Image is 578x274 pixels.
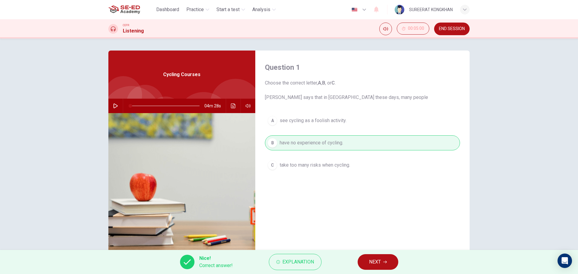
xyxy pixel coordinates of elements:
span: Nice! [199,255,233,262]
b: B [322,80,325,86]
span: END SESSION [439,26,465,31]
img: Cycling Courses [108,113,255,260]
button: Explanation [269,254,322,270]
span: CEFR [123,23,129,27]
img: en [351,8,358,12]
img: Profile picture [395,5,404,14]
span: NEXT [369,258,381,266]
button: Analysis [250,4,278,15]
h4: Question 1 [265,63,460,72]
div: Mute [379,23,392,35]
span: 00:05:00 [408,26,424,31]
h1: Listening [123,27,144,35]
img: SE-ED Academy logo [108,4,140,16]
b: A [318,80,321,86]
b: C [331,80,335,86]
span: Cycling Courses [163,71,200,78]
button: Start a test [214,4,247,15]
div: SUREERAT KONGKHAN [409,6,453,13]
div: Hide [397,23,429,35]
button: NEXT [358,254,398,270]
span: Analysis [252,6,270,13]
button: Click to see the audio transcription [228,99,238,113]
a: SE-ED Academy logo [108,4,154,16]
div: Open Intercom Messenger [558,254,572,268]
button: END SESSION [434,23,470,35]
span: Explanation [282,258,314,266]
span: Start a test [216,6,240,13]
span: Correct answer! [199,262,233,269]
span: Dashboard [156,6,179,13]
button: Dashboard [154,4,182,15]
button: 00:05:00 [397,23,429,35]
button: Practice [184,4,212,15]
span: Practice [186,6,204,13]
span: 04m 28s [204,99,226,113]
span: Choose the correct letter, , , or . [PERSON_NAME] says that in [GEOGRAPHIC_DATA] these days, many... [265,79,460,101]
